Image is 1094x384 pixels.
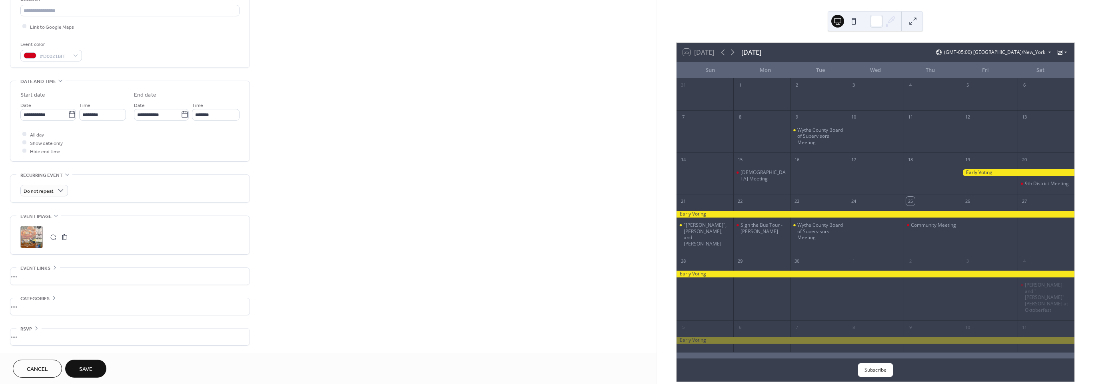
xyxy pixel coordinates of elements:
span: Cancel [27,365,48,374]
div: 29 [736,257,745,265]
div: 23 [793,197,801,206]
div: 2 [793,81,801,90]
span: Categories [20,295,50,303]
div: Early Voting [677,271,1074,277]
div: 11 [1020,323,1029,332]
div: Thu [903,62,958,78]
span: Date [134,101,145,109]
div: 1 [849,257,858,265]
span: Time [79,101,90,109]
div: 9 [793,113,801,122]
div: Republican Party Meeting [733,169,790,182]
div: Mon [738,62,793,78]
div: 16 [793,155,801,164]
div: 4 [906,81,915,90]
div: 22 [736,197,745,206]
div: 17 [849,155,858,164]
div: 26 [963,197,972,206]
div: [DEMOGRAPHIC_DATA] Meeting [741,169,787,182]
div: Mitchell Cornett and "Cindy Mac" McIlrath at Oktoberfest [1018,282,1074,313]
div: 2 [906,257,915,265]
div: 30 [793,257,801,265]
div: 3 [849,81,858,90]
div: "Cindy Mac", Mitchell Cornett, and Bradley Martin [677,222,733,247]
div: 10 [849,113,858,122]
button: Subscribe [858,363,893,377]
div: ••• [10,329,250,345]
span: Date and time [20,77,56,86]
button: Save [65,360,106,378]
div: Early Voting [677,337,1074,344]
div: Start date [20,91,45,99]
div: 8 [849,323,858,332]
div: 15 [736,155,745,164]
div: 7 [679,113,688,122]
div: 13 [1020,113,1029,122]
div: ; [20,226,43,248]
span: Hide end time [30,147,60,156]
div: 21 [679,197,688,206]
div: 6 [736,323,745,332]
div: Wed [848,62,903,78]
div: 5 [679,323,688,332]
div: 9th District Meeting [1025,180,1069,187]
div: 18 [906,155,915,164]
span: (GMT-05:00) [GEOGRAPHIC_DATA]/New_York [944,50,1045,55]
div: "[PERSON_NAME]", [PERSON_NAME], and [PERSON_NAME] [684,222,730,247]
div: 14 [679,155,688,164]
div: 20 [1020,155,1029,164]
span: Event image [20,212,52,221]
div: 24 [849,197,858,206]
div: 12 [963,113,972,122]
span: Save [79,365,92,374]
div: ••• [10,268,250,285]
span: RSVP [20,325,32,333]
div: 3 [963,257,972,265]
div: 25 [906,197,915,206]
div: ••• [10,298,250,315]
div: 6 [1020,81,1029,90]
div: 19 [963,155,972,164]
div: Sign the Bus Tour - [PERSON_NAME] [741,222,787,234]
span: #D0021BFF [40,52,69,60]
div: Sign the Bus Tour - Winsome Sears [733,222,790,234]
span: All day [30,131,44,139]
div: Sun [683,62,738,78]
div: Tue [793,62,848,78]
div: 9 [906,323,915,332]
span: Time [192,101,203,109]
div: 10 [963,323,972,332]
span: Recurring event [20,171,63,180]
div: Wythe County Board of Supervisors Meeting [790,127,847,146]
div: 5 [963,81,972,90]
div: 11 [906,113,915,122]
div: Sat [1013,62,1068,78]
div: 27 [1020,197,1029,206]
div: [DATE] [741,48,761,57]
span: Date [20,101,31,109]
div: Wythe County Board of Supervisors Meeting [797,222,844,241]
div: 28 [679,257,688,265]
div: 8 [736,113,745,122]
div: 7 [793,323,801,332]
div: Event color [20,40,80,49]
span: Do not repeat [24,186,54,196]
div: Wythe County Board of Supervisors Meeting [790,222,847,241]
div: Early Voting [961,169,1074,176]
div: Community Meeting [911,222,956,228]
div: Early Voting [677,211,1074,218]
span: Link to Google Maps [30,23,74,31]
div: 4 [1020,257,1029,265]
span: Event links [20,264,50,273]
div: Community Meeting [904,222,960,228]
div: 9th District Meeting [1018,180,1074,187]
div: [PERSON_NAME] and "[PERSON_NAME]" [PERSON_NAME] at Oktoberfest [1025,282,1071,313]
button: Cancel [13,360,62,378]
span: Show date only [30,139,63,147]
div: 31 [679,81,688,90]
div: 1 [736,81,745,90]
div: End date [134,91,156,99]
div: Wythe County Board of Supervisors Meeting [797,127,844,146]
div: Fri [958,62,1013,78]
